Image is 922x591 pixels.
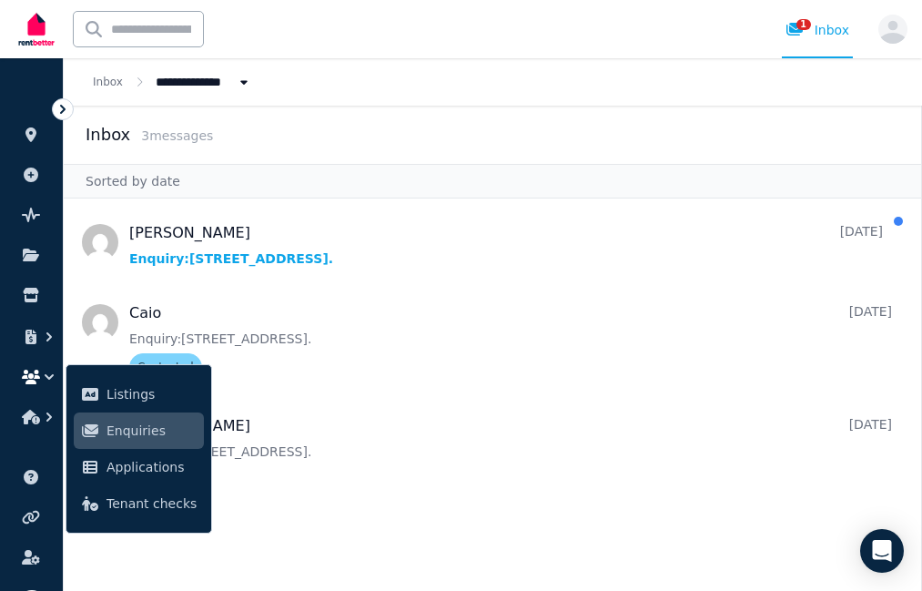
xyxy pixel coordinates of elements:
span: 3 message s [141,128,213,143]
img: RentBetter [15,6,58,52]
span: Enquiries [106,420,197,442]
div: Sorted by date [64,164,921,199]
a: Inbox [93,76,123,88]
span: 1 [796,19,811,30]
nav: Message list [64,199,921,591]
a: [PERSON_NAME][DATE]Enquiry:[STREET_ADDRESS]. [129,222,883,268]
div: Inbox [785,21,849,39]
a: [PERSON_NAME][DATE]Enquiry:[STREET_ADDRESS].Contacted [129,415,892,494]
nav: Breadcrumb [64,58,282,106]
a: Listings [74,376,204,413]
span: Applications [106,456,197,478]
h2: Inbox [86,122,130,148]
a: Enquiries [74,413,204,449]
a: Caio[DATE]Enquiry:[STREET_ADDRESS].Contacted [129,302,892,381]
span: Listings [106,383,197,405]
a: Applications [74,449,204,485]
div: Open Intercom Messenger [860,529,904,573]
a: Tenant checks [74,485,204,522]
span: Tenant checks [106,493,197,515]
